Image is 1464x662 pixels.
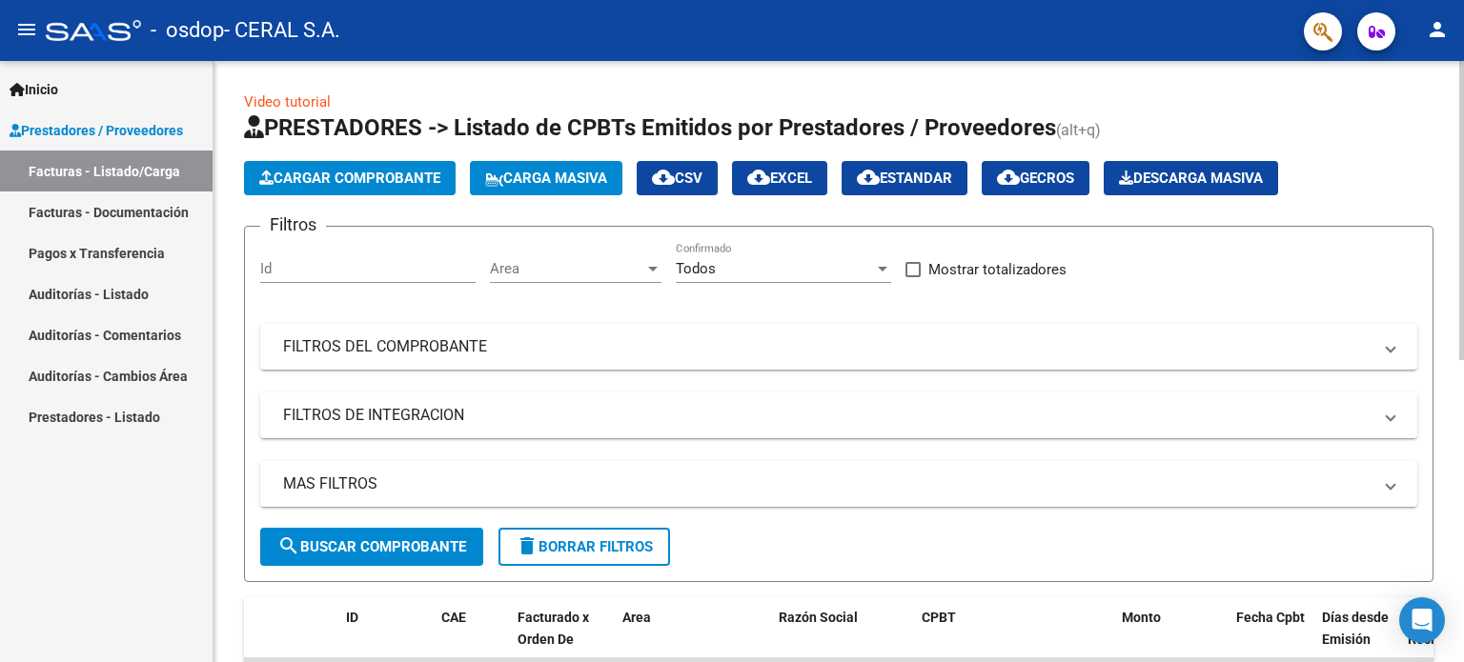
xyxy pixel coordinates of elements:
div: Open Intercom Messenger [1399,597,1445,643]
span: Todos [676,260,716,277]
button: Gecros [982,161,1089,195]
span: Monto [1122,610,1161,625]
span: CAE [441,610,466,625]
mat-icon: delete [516,534,539,557]
span: Fecha Recibido [1408,610,1461,647]
span: - CERAL S.A. [224,10,340,51]
mat-icon: person [1426,18,1449,41]
span: Prestadores / Proveedores [10,120,183,141]
span: Borrar Filtros [516,538,653,555]
span: - osdop [151,10,224,51]
span: Descarga Masiva [1119,170,1263,187]
button: CSV [637,161,718,195]
span: CPBT [922,610,956,625]
button: Borrar Filtros [498,528,670,566]
mat-expansion-panel-header: FILTROS DE INTEGRACION [260,392,1417,438]
mat-icon: search [277,534,300,557]
button: Descarga Masiva [1104,161,1278,195]
span: CSV [652,170,702,187]
mat-icon: cloud_download [857,166,880,189]
span: Carga Masiva [485,170,607,187]
span: PRESTADORES -> Listado de CPBTs Emitidos por Prestadores / Proveedores [244,114,1056,141]
app-download-masive: Descarga masiva de comprobantes (adjuntos) [1104,161,1278,195]
span: Fecha Cpbt [1236,610,1305,625]
span: Días desde Emisión [1322,610,1389,647]
span: Area [490,260,644,277]
button: Estandar [842,161,967,195]
mat-icon: menu [15,18,38,41]
mat-icon: cloud_download [997,166,1020,189]
mat-panel-title: FILTROS DEL COMPROBANTE [283,336,1372,357]
button: Cargar Comprobante [244,161,456,195]
button: Buscar Comprobante [260,528,483,566]
span: Area [622,610,651,625]
mat-expansion-panel-header: FILTROS DEL COMPROBANTE [260,324,1417,370]
span: Estandar [857,170,952,187]
mat-panel-title: MAS FILTROS [283,473,1372,494]
mat-icon: cloud_download [652,166,675,189]
mat-panel-title: FILTROS DE INTEGRACION [283,405,1372,426]
span: Cargar Comprobante [259,170,440,187]
span: Mostrar totalizadores [928,258,1067,281]
mat-expansion-panel-header: MAS FILTROS [260,461,1417,507]
h3: Filtros [260,211,326,238]
span: Razón Social [779,610,858,625]
span: EXCEL [747,170,812,187]
a: Video tutorial [244,93,331,110]
button: EXCEL [732,161,827,195]
span: Gecros [997,170,1074,187]
button: Carga Masiva [470,161,622,195]
span: ID [346,610,358,625]
span: Buscar Comprobante [277,538,466,555]
mat-icon: cloud_download [747,166,770,189]
span: Inicio [10,79,58,100]
span: Facturado x Orden De [518,610,589,647]
span: (alt+q) [1056,121,1101,139]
